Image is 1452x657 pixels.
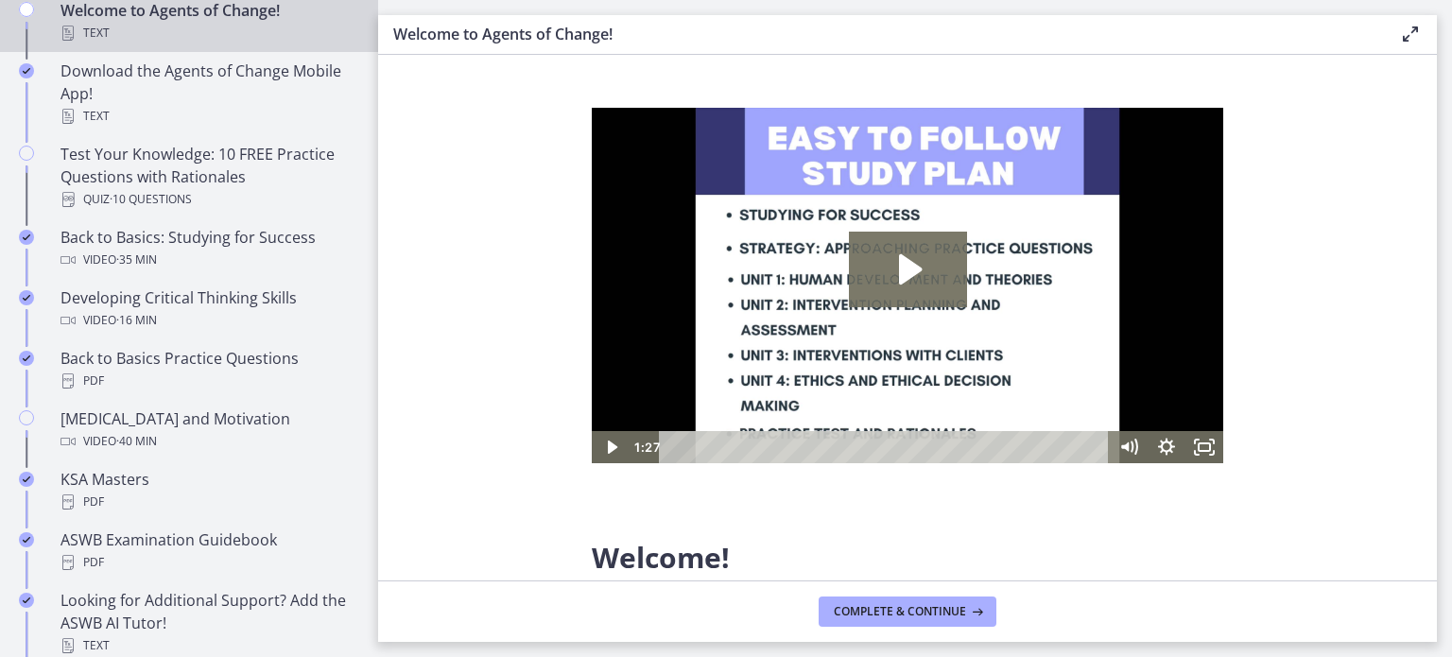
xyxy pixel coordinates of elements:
i: Completed [19,230,34,245]
i: Completed [19,290,34,305]
div: Back to Basics: Studying for Success [60,226,355,271]
div: Back to Basics Practice Questions [60,347,355,392]
i: Completed [19,593,34,608]
div: Text [60,22,355,44]
i: Completed [19,532,34,547]
span: · 35 min [116,249,157,271]
div: ASWB Examination Guidebook [60,528,355,574]
div: KSA Masters [60,468,355,513]
div: PDF [60,491,355,513]
div: Playbar [81,323,509,355]
i: Completed [19,351,34,366]
button: Fullscreen [594,323,631,355]
div: [MEDICAL_DATA] and Motivation [60,407,355,453]
div: Video [60,309,355,332]
div: Quiz [60,188,355,211]
button: Show settings menu [556,323,594,355]
div: Test Your Knowledge: 10 FREE Practice Questions with Rationales [60,143,355,211]
div: Text [60,105,355,128]
span: Welcome! [592,538,730,577]
span: Complete & continue [834,604,966,619]
button: Mute [518,323,556,355]
button: Complete & continue [819,596,996,627]
h3: Welcome to Agents of Change! [393,23,1369,45]
span: · 10 Questions [110,188,192,211]
div: Video [60,430,355,453]
i: Completed [19,63,34,78]
div: Download the Agents of Change Mobile App! [60,60,355,128]
div: Looking for Additional Support? Add the ASWB AI Tutor! [60,589,355,657]
span: · 16 min [116,309,157,332]
button: Play Video: c1o6hcmjueu5qasqsu00.mp4 [257,124,375,199]
div: Developing Critical Thinking Skills [60,286,355,332]
span: · 40 min [116,430,157,453]
div: PDF [60,370,355,392]
div: PDF [60,551,355,574]
div: Video [60,249,355,271]
i: Completed [19,472,34,487]
div: Text [60,634,355,657]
